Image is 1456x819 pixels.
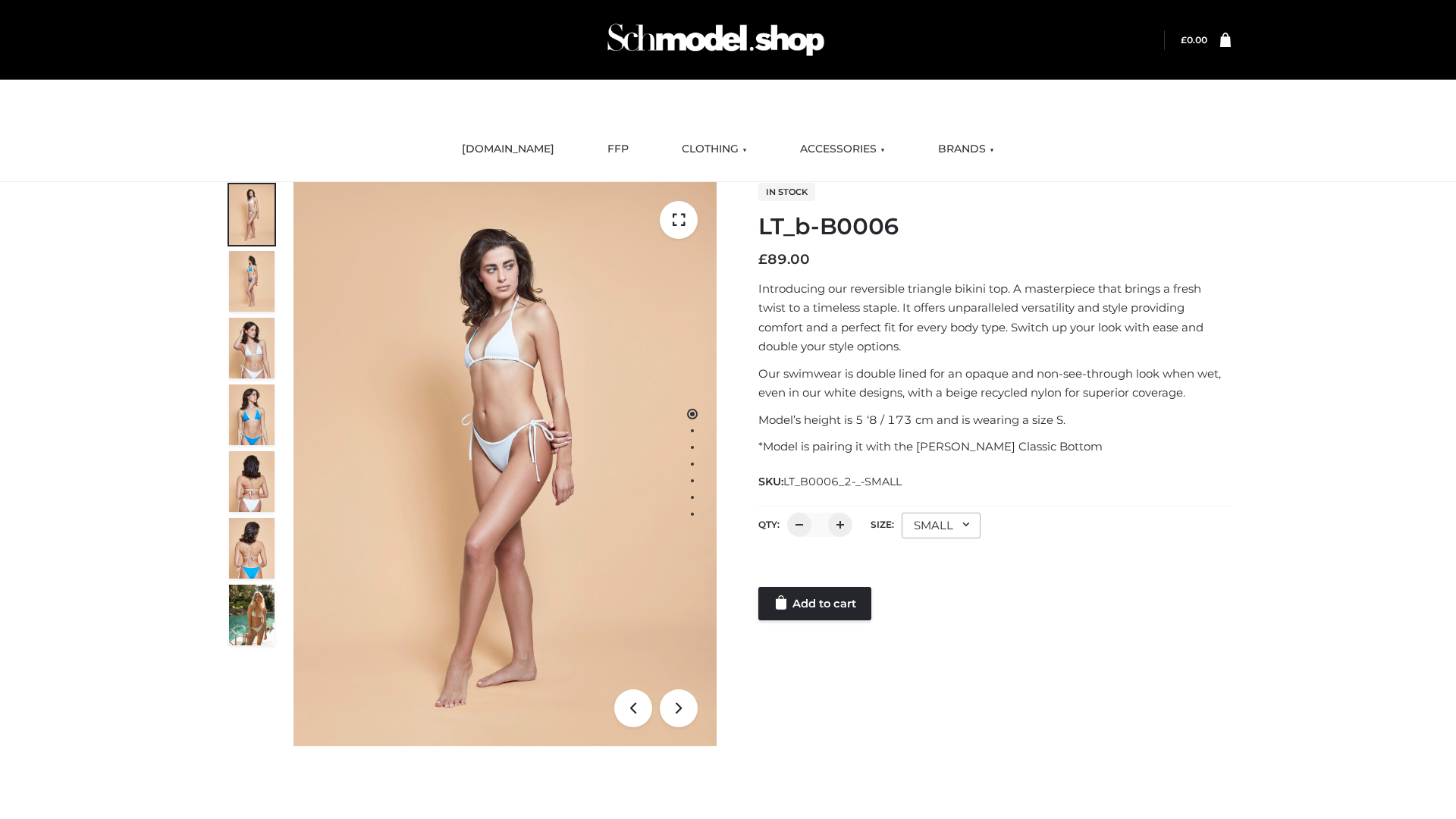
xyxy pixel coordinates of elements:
[229,384,275,445] img: ArielClassicBikiniTop_CloudNine_AzureSky_OW114ECO_4-scaled.jpg
[758,279,1231,356] p: Introducing our reversible triangle bikini top. A masterpiece that brings a fresh twist to a time...
[229,451,275,512] img: ArielClassicBikiniTop_CloudNine_AzureSky_OW114ECO_7-scaled.jpg
[758,213,1231,240] h1: LT_b-B0006
[758,251,810,268] bdi: 89.00
[229,318,275,378] img: ArielClassicBikiniTop_CloudNine_AzureSky_OW114ECO_3-scaled.jpg
[602,10,830,70] img: Schmodel Admin 964
[229,251,275,312] img: ArielClassicBikiniTop_CloudNine_AzureSky_OW114ECO_2-scaled.jpg
[596,133,640,166] a: FFP
[1181,34,1187,45] span: £
[758,183,815,201] span: In stock
[1181,34,1207,45] bdi: 0.00
[229,184,275,245] img: ArielClassicBikiniTop_CloudNine_AzureSky_OW114ECO_1-scaled.jpg
[871,519,894,530] label: Size:
[783,475,902,488] span: LT_B0006_2-_-SMALL
[758,587,871,620] a: Add to cart
[670,133,758,166] a: CLOTHING
[758,410,1231,430] p: Model’s height is 5 ‘8 / 173 cm and is wearing a size S.
[927,133,1006,166] a: BRANDS
[902,513,981,538] div: SMALL
[789,133,896,166] a: ACCESSORIES
[293,182,717,746] img: ArielClassicBikiniTop_CloudNine_AzureSky_OW114ECO_1
[758,472,903,491] span: SKU:
[758,519,780,530] label: QTY:
[229,585,275,645] img: Arieltop_CloudNine_AzureSky2.jpg
[450,133,566,166] a: [DOMAIN_NAME]
[758,437,1231,457] p: *Model is pairing it with the [PERSON_NAME] Classic Bottom
[758,251,767,268] span: £
[1181,34,1207,45] a: £0.00
[758,364,1231,403] p: Our swimwear is double lined for an opaque and non-see-through look when wet, even in our white d...
[229,518,275,579] img: ArielClassicBikiniTop_CloudNine_AzureSky_OW114ECO_8-scaled.jpg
